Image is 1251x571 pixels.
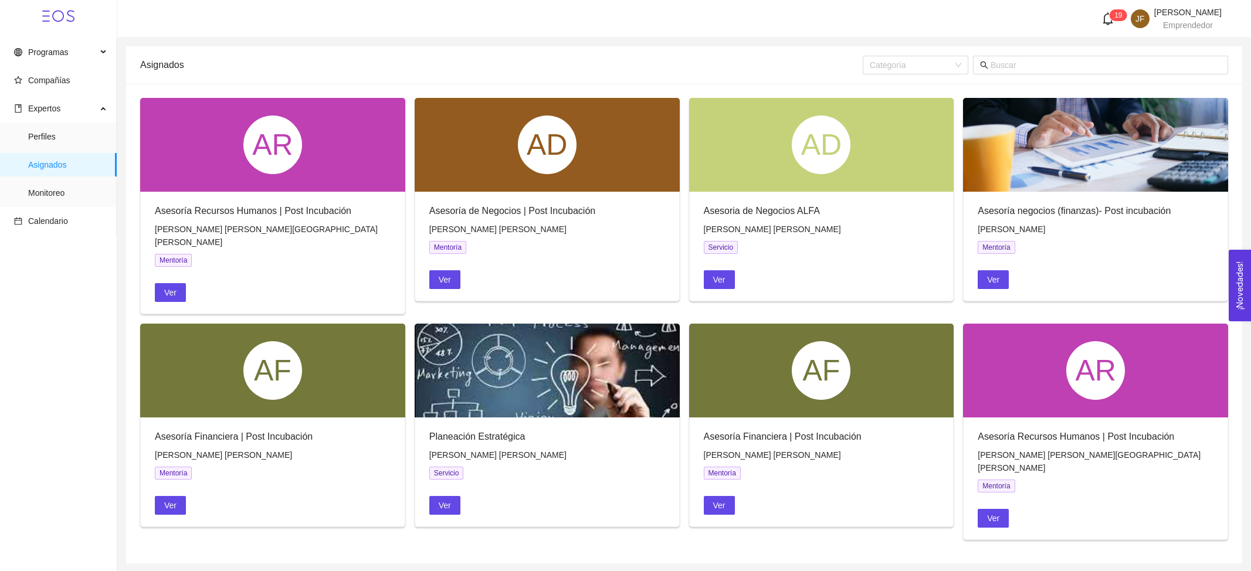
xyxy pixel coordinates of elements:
div: AF [792,341,850,400]
span: JF [1135,9,1145,28]
span: [PERSON_NAME] [PERSON_NAME] [704,225,841,234]
span: search [980,61,988,69]
span: Mentoría [155,467,192,480]
button: Ver [978,509,1009,528]
div: AR [1066,341,1125,400]
span: Asignados [28,153,107,176]
span: Compañías [28,76,70,85]
div: AF [243,341,302,400]
span: Perfiles [28,125,107,148]
span: [PERSON_NAME] [PERSON_NAME] [429,225,567,234]
div: Asesoria de Negocios ALFA [704,203,940,218]
div: Planeación Estratégica [429,429,665,444]
span: Ver [713,499,725,512]
span: Mentoría [429,241,466,254]
span: [PERSON_NAME] [PERSON_NAME] [155,450,292,460]
div: AD [792,115,850,174]
div: Asesoría de Negocios | Post Incubación [429,203,665,218]
span: book [14,104,22,113]
div: AD [518,115,577,174]
span: [PERSON_NAME] [PERSON_NAME][GEOGRAPHIC_DATA][PERSON_NAME] [978,450,1201,473]
div: Asesoría Recursos Humanos | Post Incubación [155,203,391,218]
button: Ver [155,283,186,302]
span: Ver [439,499,451,512]
button: Ver [429,270,460,289]
span: bell [1101,12,1114,25]
button: Ver [155,496,186,515]
button: Open Feedback Widget [1229,250,1251,321]
span: Ver [164,499,177,512]
span: Programas [28,47,68,57]
span: 9 [1118,11,1123,19]
span: Servicio [429,467,464,480]
span: Ver [987,512,999,525]
span: Expertos [28,104,60,113]
span: Mentoría [978,480,1015,492]
span: Ver [987,273,999,286]
div: Asesoría negocios (finanzas)- Post incubación [978,203,1213,218]
div: Asesoría Financiera | Post Incubación [155,429,391,444]
span: [PERSON_NAME] [PERSON_NAME][GEOGRAPHIC_DATA][PERSON_NAME] [155,225,378,247]
span: Servicio [704,241,738,254]
span: [PERSON_NAME] [1154,8,1222,17]
span: [PERSON_NAME] [PERSON_NAME] [429,450,567,460]
button: Ver [429,496,460,515]
button: Ver [978,270,1009,289]
span: [PERSON_NAME] [978,225,1045,234]
span: Mentoría [704,467,741,480]
div: Asesoría Financiera | Post Incubación [704,429,940,444]
span: Ver [439,273,451,286]
button: Ver [704,270,735,289]
span: calendar [14,217,22,225]
div: AR [243,115,302,174]
span: 1 [1114,11,1118,19]
span: Ver [164,286,177,299]
span: Ver [713,273,725,286]
span: Mentoría [155,254,192,267]
div: Asesoría Recursos Humanos | Post Incubación [978,429,1213,444]
span: Calendario [28,216,68,226]
span: Emprendedor [1163,21,1213,30]
span: Mentoría [978,241,1015,254]
sup: 19 [1110,9,1127,21]
span: [PERSON_NAME] [PERSON_NAME] [704,450,841,460]
span: star [14,76,22,84]
span: Monitoreo [28,181,107,205]
input: Buscar [991,59,1221,72]
button: Ver [704,496,735,515]
span: global [14,48,22,56]
div: Asignados [140,48,863,81]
